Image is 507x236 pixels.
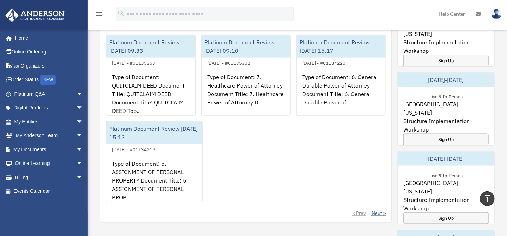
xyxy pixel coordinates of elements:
a: Platinum Q&Aarrow_drop_down [5,87,94,101]
span: arrow_drop_down [76,129,90,143]
div: [DATE] - #01134220 [297,59,351,66]
a: My Documentsarrow_drop_down [5,142,94,157]
a: Online Learningarrow_drop_down [5,157,94,171]
img: Anderson Advisors Platinum Portal [3,8,67,22]
div: Platinum Document Review [DATE] 09:10 [202,35,290,58]
i: menu [95,10,103,18]
img: User Pic [491,9,502,19]
a: Online Ordering [5,45,94,59]
i: vertical_align_top [483,194,492,203]
a: Platinum Document Review [DATE] 15:13[DATE] - #01134219Type of Document: 5. ASSIGNMENT OF PERSONA... [106,121,203,202]
div: NEW [40,75,56,85]
i: search [117,9,125,17]
div: [DATE]-[DATE] [398,152,494,166]
div: Type of Document: 7. Healthcare Power of Attorney Document Title: 7. Healthcare Power of Attorney... [202,67,290,122]
a: My Entitiesarrow_drop_down [5,115,94,129]
a: Sign Up [403,212,489,224]
a: Sign Up [403,55,489,66]
a: My Anderson Teamarrow_drop_down [5,129,94,143]
span: arrow_drop_down [76,142,90,157]
span: [GEOGRAPHIC_DATA], [US_STATE] [403,21,489,38]
a: Home [5,31,90,45]
a: Tax Organizers [5,59,94,73]
span: arrow_drop_down [76,101,90,115]
a: Platinum Document Review [DATE] 09:10[DATE] - #01135302Type of Document: 7. Healthcare Power of A... [201,35,291,116]
div: Platinum Document Review [DATE] 15:13 [106,122,202,144]
div: [DATE] - #01134219 [106,145,161,153]
span: Structure Implementation Workshop [403,196,489,212]
a: vertical_align_top [480,191,495,206]
span: [GEOGRAPHIC_DATA], [US_STATE] [403,179,489,196]
span: Structure Implementation Workshop [403,38,489,55]
div: Live & In-Person [424,171,468,179]
a: Platinum Document Review [DATE] 09:33[DATE] - #01135353Type of Document: QUITCLAIM DEED Document ... [106,35,196,116]
span: Structure Implementation Workshop [403,117,489,134]
a: Billingarrow_drop_down [5,170,94,184]
div: Type of Document: 6. General Durable Power of Attorney Document Title: 6. General Durable Power o... [297,67,386,122]
a: Next > [371,210,386,217]
a: Sign Up [403,134,489,145]
span: arrow_drop_down [76,115,90,129]
a: Digital Productsarrow_drop_down [5,101,94,115]
div: [DATE] - #01135302 [202,59,256,66]
a: Platinum Document Review [DATE] 15:17[DATE] - #01134220Type of Document: 6. General Durable Power... [296,35,386,116]
a: Order StatusNEW [5,73,94,87]
div: Type of Document: 5. ASSIGNMENT OF PERSONAL PROPERTY Document Title: 5. ASSIGNMENT OF PERSONAL PR... [106,154,202,209]
div: Live & In-Person [424,93,468,100]
span: [GEOGRAPHIC_DATA], [US_STATE] [403,100,489,117]
a: Events Calendar [5,184,94,198]
a: menu [95,12,103,18]
div: [DATE] - #01135353 [106,59,161,66]
div: Platinum Document Review [DATE] 15:17 [297,35,386,58]
div: Platinum Document Review [DATE] 09:33 [106,35,195,58]
span: arrow_drop_down [76,157,90,171]
div: Type of Document: QUITCLAIM DEED Document Title: QUITCLAIM DEED Document Title: QUITCLAIM DEED To... [106,67,195,122]
span: arrow_drop_down [76,87,90,101]
div: [DATE]-[DATE] [398,73,494,87]
span: arrow_drop_down [76,170,90,185]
